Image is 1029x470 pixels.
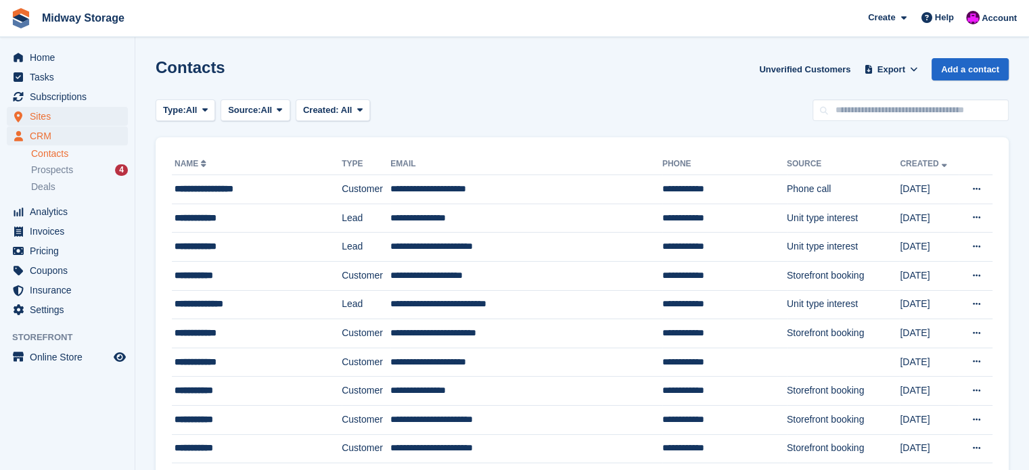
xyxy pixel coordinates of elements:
[261,103,273,117] span: All
[900,319,959,348] td: [DATE]
[112,349,128,365] a: Preview store
[30,281,111,300] span: Insurance
[7,68,128,87] a: menu
[341,105,352,115] span: All
[900,233,959,262] td: [DATE]
[7,281,128,300] a: menu
[342,204,390,233] td: Lead
[30,222,111,241] span: Invoices
[115,164,128,176] div: 4
[900,434,959,463] td: [DATE]
[296,99,370,122] button: Created: All
[861,58,921,80] button: Export
[868,11,895,24] span: Create
[877,63,905,76] span: Export
[156,58,225,76] h1: Contacts
[787,377,900,406] td: Storefront booking
[900,204,959,233] td: [DATE]
[662,154,787,175] th: Phone
[900,159,949,168] a: Created
[163,103,186,117] span: Type:
[342,348,390,377] td: Customer
[932,58,1009,80] a: Add a contact
[787,261,900,290] td: Storefront booking
[30,348,111,367] span: Online Store
[787,434,900,463] td: Storefront booking
[30,261,111,280] span: Coupons
[156,99,215,122] button: Type: All
[221,99,290,122] button: Source: All
[900,175,959,204] td: [DATE]
[787,204,900,233] td: Unit type interest
[7,202,128,221] a: menu
[966,11,980,24] img: Gordie Sorensen
[342,377,390,406] td: Customer
[7,87,128,106] a: menu
[30,87,111,106] span: Subscriptions
[342,405,390,434] td: Customer
[342,434,390,463] td: Customer
[787,154,900,175] th: Source
[787,175,900,204] td: Phone call
[228,103,260,117] span: Source:
[342,290,390,319] td: Lead
[30,126,111,145] span: CRM
[342,261,390,290] td: Customer
[175,159,209,168] a: Name
[30,241,111,260] span: Pricing
[7,300,128,319] a: menu
[787,233,900,262] td: Unit type interest
[342,319,390,348] td: Customer
[935,11,954,24] span: Help
[787,405,900,434] td: Storefront booking
[30,202,111,221] span: Analytics
[900,405,959,434] td: [DATE]
[7,222,128,241] a: menu
[31,181,55,193] span: Deals
[31,164,73,177] span: Prospects
[900,290,959,319] td: [DATE]
[7,261,128,280] a: menu
[30,48,111,67] span: Home
[30,300,111,319] span: Settings
[900,377,959,406] td: [DATE]
[30,107,111,126] span: Sites
[982,11,1017,25] span: Account
[7,348,128,367] a: menu
[37,7,130,29] a: Midway Storage
[754,58,856,80] a: Unverified Customers
[7,241,128,260] a: menu
[186,103,198,117] span: All
[303,105,339,115] span: Created:
[7,126,128,145] a: menu
[7,107,128,126] a: menu
[31,180,128,194] a: Deals
[342,233,390,262] td: Lead
[787,290,900,319] td: Unit type interest
[342,175,390,204] td: Customer
[900,348,959,377] td: [DATE]
[390,154,662,175] th: Email
[342,154,390,175] th: Type
[31,163,128,177] a: Prospects 4
[7,48,128,67] a: menu
[787,319,900,348] td: Storefront booking
[900,261,959,290] td: [DATE]
[30,68,111,87] span: Tasks
[31,147,128,160] a: Contacts
[11,8,31,28] img: stora-icon-8386f47178a22dfd0bd8f6a31ec36ba5ce8667c1dd55bd0f319d3a0aa187defe.svg
[12,331,135,344] span: Storefront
